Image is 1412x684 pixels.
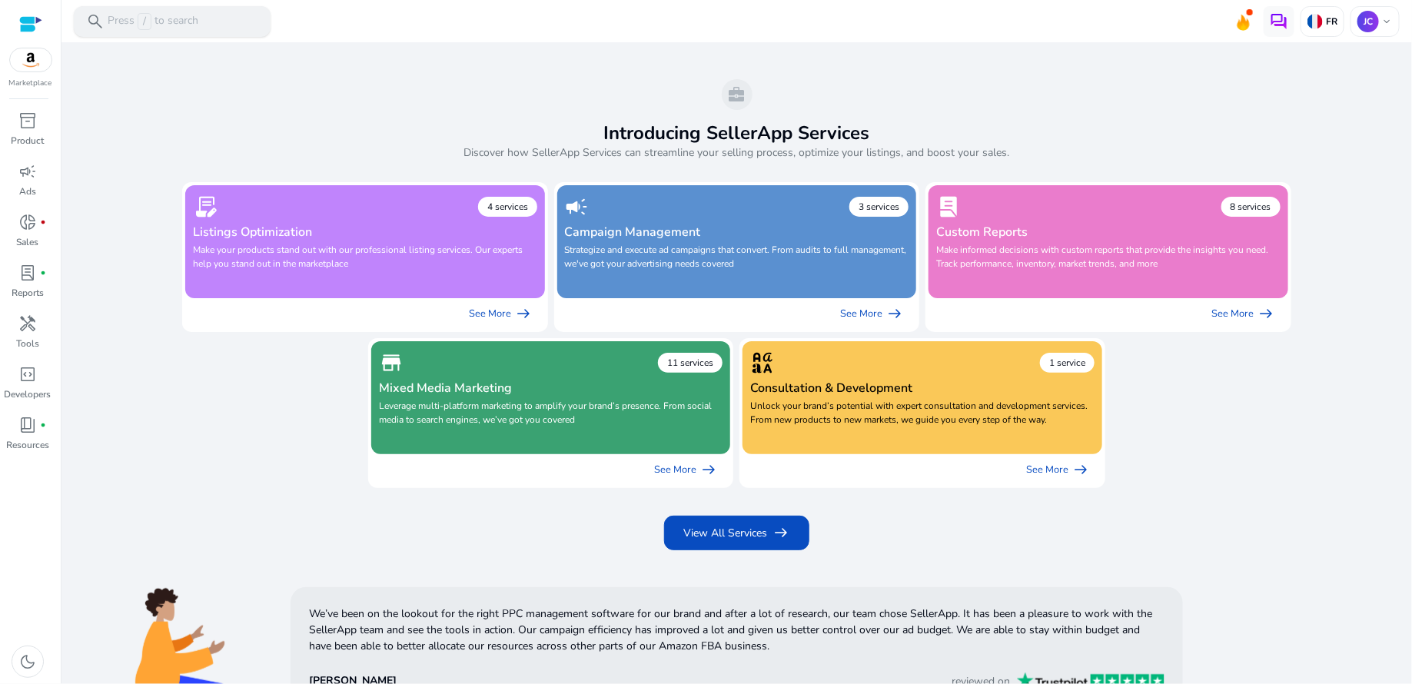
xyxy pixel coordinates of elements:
a: See More [828,298,916,329]
p: 3 services [859,200,899,214]
span: campaign [565,194,590,219]
p: We’ve been on the lookout for the right PPC management software for our brand and after a lot of ... [309,606,1164,654]
p: Make your products stand out with our professional listing services. Our experts help you stand o... [193,243,537,285]
a: See More [1014,454,1102,485]
p: Tools [16,337,39,350]
button: View All Servicesarrow_right_alt [664,516,809,550]
span: dark_mode [18,652,37,671]
h4: Consultation & Development [750,381,1095,396]
span: campaign [18,162,37,181]
h4: Campaign Management [565,225,909,240]
span: / [138,13,151,30]
a: See More [1200,298,1288,329]
span: arrow_right_alt [772,523,790,542]
img: amazon.svg [10,48,51,71]
p: Make informed decisions with custom reports that provide the insights you need. Track performance... [936,243,1281,285]
p: Developers [5,387,51,401]
span: arrow_right_alt [1258,304,1276,323]
span: search [86,12,105,31]
a: See More [642,454,730,485]
span: fiber_manual_record [40,270,46,276]
p: Marketplace [9,78,52,89]
span: inventory_2 [18,111,37,130]
p: FR [1323,15,1337,28]
p: 4 services [487,200,528,214]
span: fiber_manual_record [40,219,46,225]
span: lab_profile [936,194,961,219]
span: contract_edit [193,194,218,219]
p: Reports [12,286,44,300]
img: fr.svg [1307,14,1323,29]
span: arrow_right_alt [699,460,718,479]
span: code_blocks [18,365,37,384]
p: Unlock your brand’s potential with expert consultation and development services. From new product... [750,399,1095,441]
p: Leverage multi-platform marketing to amplify your brand’s presence. From social media to search e... [379,399,723,441]
span: book_4 [18,416,37,434]
p: Strategize and execute ad campaigns that convert. From audits to full management, we've got your ... [565,243,909,285]
span: arrow_right_alt [1071,460,1090,479]
p: JC [1357,11,1379,32]
h4: Mixed Media Marketing [379,381,723,396]
span: handyman [18,314,37,333]
span: arrow_right_alt [514,304,533,323]
span: fiber_manual_record [40,422,46,428]
span: arrow_right_alt [885,304,904,323]
span: lab_profile [18,264,37,282]
p: 8 services [1231,200,1271,214]
span: keyboard_arrow_down [1380,15,1393,28]
p: 11 services [667,356,713,370]
h4: Custom Reports [936,225,1281,240]
span: brand_family [750,350,775,375]
p: Press to search [108,13,198,30]
p: 1 service [1049,356,1085,370]
a: See More [457,298,545,329]
p: Product [12,134,45,148]
h4: Listings Optimization [193,225,537,240]
span: business_center [728,85,746,104]
p: Resources [6,438,49,452]
p: Ads [19,184,36,198]
p: Discover how SellerApp Services can streamline your selling process, optimize your listings, and ... [464,144,1010,161]
p: Sales [17,235,39,249]
span: store [379,350,404,375]
h2: Introducing SellerApp Services [604,122,870,144]
span: donut_small [18,213,37,231]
